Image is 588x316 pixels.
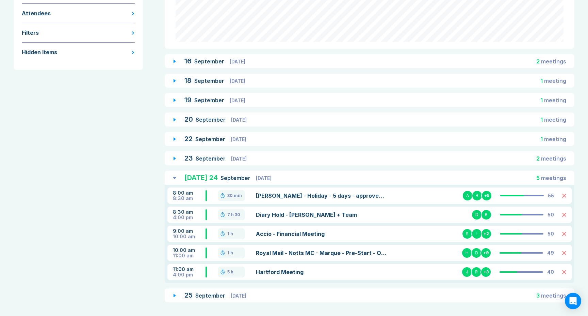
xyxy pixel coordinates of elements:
[541,58,566,65] span: meeting s
[256,211,387,219] a: Diary Hold - [PERSON_NAME] + Team
[471,209,482,220] div: D
[22,48,57,56] div: Hidden Items
[536,58,540,65] span: 2
[173,190,206,196] div: 8:00 am
[256,268,387,276] a: Hartford Meeting
[461,247,472,258] div: H
[481,228,492,239] div: + 2
[462,228,473,239] div: S
[173,234,206,239] div: 10:00 am
[471,228,482,239] div: I
[231,117,247,123] span: [DATE]
[540,116,543,123] span: 1
[173,215,206,220] div: 4:00 pm
[544,77,566,84] span: meeting
[256,175,272,181] span: [DATE]
[230,59,245,64] span: [DATE]
[536,292,540,299] span: 3
[173,209,206,215] div: 8:30 am
[562,232,566,236] button: Delete
[194,58,226,65] span: September
[540,136,543,142] span: 1
[22,29,39,37] div: Filters
[541,155,566,162] span: meeting s
[173,272,206,277] div: 4:00 pm
[231,293,246,299] span: [DATE]
[173,228,206,234] div: 9:00 am
[184,291,193,299] span: 25
[565,293,581,309] div: Open Intercom Messenger
[480,267,491,277] div: + 3
[471,247,482,258] div: D
[184,57,192,65] span: 16
[195,292,227,299] span: September
[544,97,566,104] span: meeting
[256,249,387,257] a: Royal Mail - Notts MC - Marque - Pre-Start - Onsite
[540,97,543,104] span: 1
[196,155,227,162] span: September
[230,97,245,103] span: [DATE]
[541,292,566,299] span: meeting s
[173,267,206,272] div: 11:00 am
[184,76,192,85] span: 18
[562,213,566,217] button: Delete
[231,136,246,142] span: [DATE]
[536,175,540,181] span: 5
[562,194,566,198] button: Delete
[547,250,554,256] div: 49
[227,269,233,275] div: 5 h
[194,97,226,104] span: September
[471,267,482,277] div: R
[472,190,483,201] div: R
[173,196,206,201] div: 8:30 am
[536,155,540,162] span: 2
[231,156,247,162] span: [DATE]
[480,247,491,258] div: + 9
[541,175,566,181] span: meeting s
[481,209,492,220] div: R
[184,174,218,182] span: [DATE] 24
[461,267,472,277] div: J
[227,212,240,217] div: 7 h 30
[184,96,192,104] span: 19
[548,193,554,198] div: 55
[184,115,193,123] span: 20
[230,78,245,84] span: [DATE]
[227,193,242,198] div: 30 min
[220,175,252,181] span: September
[548,231,554,237] div: 50
[227,250,233,256] div: 1 h
[227,231,233,237] div: 1 h
[547,269,554,275] div: 40
[173,247,206,253] div: 10:00 am
[195,136,227,142] span: September
[184,135,193,143] span: 22
[22,9,51,17] div: Attendees
[540,77,543,84] span: 1
[194,77,226,84] span: September
[562,251,566,255] button: Delete
[196,116,227,123] span: September
[481,190,492,201] div: + 5
[173,253,206,258] div: 11:00 am
[544,136,566,142] span: meeting
[544,116,566,123] span: meeting
[562,270,566,274] button: Delete
[184,154,193,162] span: 23
[548,212,554,217] div: 50
[256,192,387,200] a: [PERSON_NAME] - Holiday - 5 days - approved DS - Noted IP
[256,230,387,238] a: Accio - Financial Meeting
[462,190,473,201] div: A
